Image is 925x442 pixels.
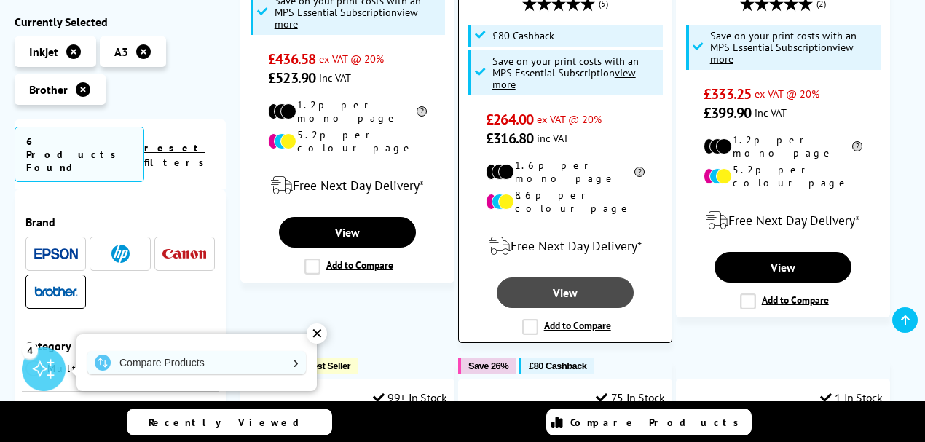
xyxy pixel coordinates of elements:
img: Brother [34,286,78,296]
a: HP [98,245,142,263]
span: Save 26% [468,360,508,371]
span: ex VAT @ 20% [537,112,602,126]
span: inc VAT [755,106,787,119]
label: Add to Compare [522,319,611,335]
span: £399.90 [704,103,751,122]
span: Recently Viewed [149,416,314,429]
a: Brother [34,283,78,301]
button: £80 Cashback [519,358,594,374]
span: Best Seller [306,360,350,371]
span: inc VAT [537,131,569,145]
button: Best Seller [296,358,358,374]
li: 1.6p per mono page [486,159,645,185]
div: modal_delivery [248,165,446,206]
a: reset filters [144,141,212,169]
a: Canon [162,245,206,263]
a: View [497,277,634,308]
a: Epson [34,245,78,263]
span: Compare Products [570,416,747,429]
div: modal_delivery [466,226,664,267]
li: 5.2p per colour page [704,163,862,189]
span: 6 Products Found [15,127,144,182]
span: ex VAT @ 20% [319,52,384,66]
span: Brother [29,82,68,97]
a: View [715,252,851,283]
span: £80 Cashback [529,360,586,371]
a: Compare Products [546,409,752,435]
a: Recently Viewed [127,409,332,435]
span: £316.80 [486,129,533,148]
img: Canon [162,249,206,259]
span: Save on your print costs with an MPS Essential Subscription [710,28,857,66]
div: Currently Selected [15,15,226,29]
div: 4 [22,342,38,358]
a: Compare Products [87,351,306,374]
u: view more [710,40,854,66]
span: ex VAT @ 20% [755,87,819,100]
li: 1.2p per mono page [268,98,427,125]
u: view more [492,66,636,91]
img: Epson [34,248,78,259]
div: ✕ [307,323,327,344]
div: 75 In Stock [596,390,664,405]
div: Brand [25,215,215,229]
span: £333.25 [704,84,751,103]
span: A3 [114,44,128,59]
span: £80 Cashback [492,30,554,42]
li: 5.2p per colour page [268,128,427,154]
div: 99+ In Stock [373,390,447,405]
span: £523.90 [268,68,315,87]
div: modal_delivery [684,200,882,241]
li: 1.2p per mono page [704,133,862,159]
li: 8.6p per colour page [486,189,645,215]
span: Save on your print costs with an MPS Essential Subscription [492,54,639,91]
div: Category [25,339,215,353]
span: £436.58 [268,50,315,68]
button: Save 26% [458,358,516,374]
u: view more [275,5,418,31]
span: inc VAT [319,71,351,84]
a: View [279,217,416,248]
label: Add to Compare [304,259,393,275]
label: Add to Compare [740,293,829,309]
span: Inkjet [29,44,58,59]
img: HP [111,245,130,263]
div: 1 In Stock [820,390,883,405]
span: £264.00 [486,110,533,129]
